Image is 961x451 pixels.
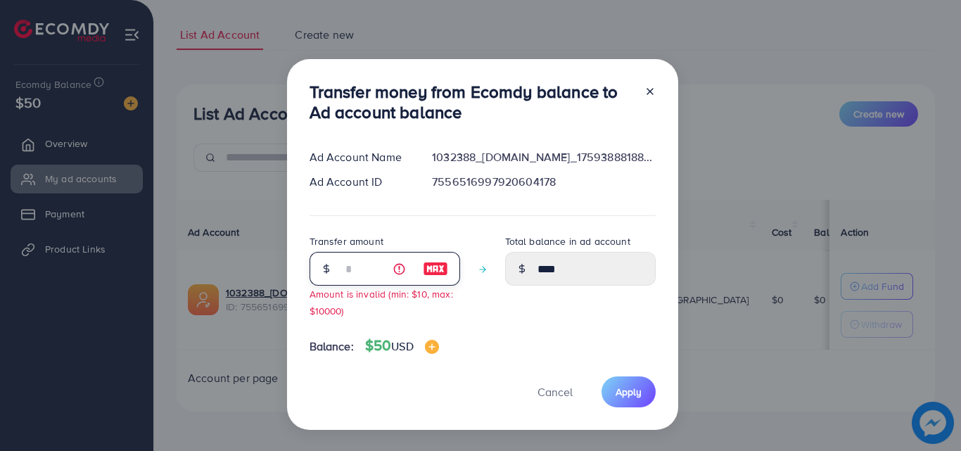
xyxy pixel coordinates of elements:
[421,174,666,190] div: 7556516997920604178
[537,384,573,400] span: Cancel
[365,337,439,355] h4: $50
[602,376,656,407] button: Apply
[520,376,590,407] button: Cancel
[616,385,642,399] span: Apply
[298,174,421,190] div: Ad Account ID
[310,82,633,122] h3: Transfer money from Ecomdy balance to Ad account balance
[425,340,439,354] img: image
[310,287,453,317] small: Amount is invalid (min: $10, max: $10000)
[298,149,421,165] div: Ad Account Name
[310,234,383,248] label: Transfer amount
[423,260,448,277] img: image
[391,338,413,354] span: USD
[421,149,666,165] div: 1032388_[DOMAIN_NAME]_1759388818810
[310,338,354,355] span: Balance:
[505,234,630,248] label: Total balance in ad account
